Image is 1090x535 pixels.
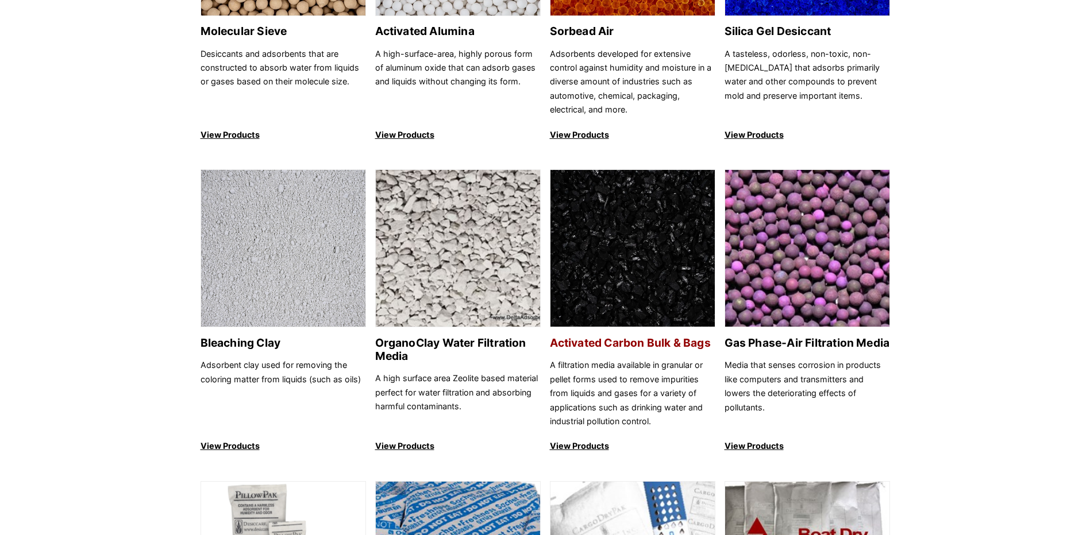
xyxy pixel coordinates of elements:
p: A high surface area Zeolite based material perfect for water filtration and absorbing harmful con... [375,371,541,428]
img: Gas Phase-Air Filtration Media [725,170,889,328]
a: Gas Phase-Air Filtration Media Gas Phase-Air Filtration Media Media that senses corrosion in prod... [725,169,890,453]
p: Adsorbents developed for extensive control against humidity and moisture in a diverse amount of i... [550,47,715,117]
a: Activated Carbon Bulk & Bags Activated Carbon Bulk & Bags A filtration media available in granula... [550,169,715,453]
p: View Products [550,128,715,142]
p: View Products [375,439,541,453]
img: OrganoClay Water Filtration Media [376,170,540,328]
h2: Activated Carbon Bulk & Bags [550,336,715,350]
p: Adsorbent clay used for removing the coloring matter from liquids (such as oils) [201,358,366,428]
p: A high-surface-area, highly porous form of aluminum oxide that can adsorb gases and liquids witho... [375,47,541,117]
img: Activated Carbon Bulk & Bags [550,170,715,328]
p: View Products [550,439,715,453]
p: Desiccants and adsorbents that are constructed to absorb water from liquids or gases based on the... [201,47,366,117]
p: A tasteless, odorless, non-toxic, non-[MEDICAL_DATA] that adsorbs primarily water and other compo... [725,47,890,117]
h2: Sorbead Air [550,25,715,38]
p: View Products [375,128,541,142]
a: Bleaching Clay Bleaching Clay Adsorbent clay used for removing the coloring matter from liquids (... [201,169,366,453]
p: View Products [201,439,366,453]
p: A filtration media available in granular or pellet forms used to remove impurities from liquids a... [550,358,715,428]
a: OrganoClay Water Filtration Media OrganoClay Water Filtration Media A high surface area Zeolite b... [375,169,541,453]
h2: Molecular Sieve [201,25,366,38]
h2: Activated Alumina [375,25,541,38]
p: View Products [725,128,890,142]
h2: Bleaching Clay [201,336,366,350]
p: View Products [725,439,890,453]
h2: OrganoClay Water Filtration Media [375,336,541,363]
h2: Gas Phase-Air Filtration Media [725,336,890,350]
h2: Silica Gel Desiccant [725,25,890,38]
p: View Products [201,128,366,142]
img: Bleaching Clay [201,170,365,328]
p: Media that senses corrosion in products like computers and transmitters and lowers the deteriorat... [725,358,890,428]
